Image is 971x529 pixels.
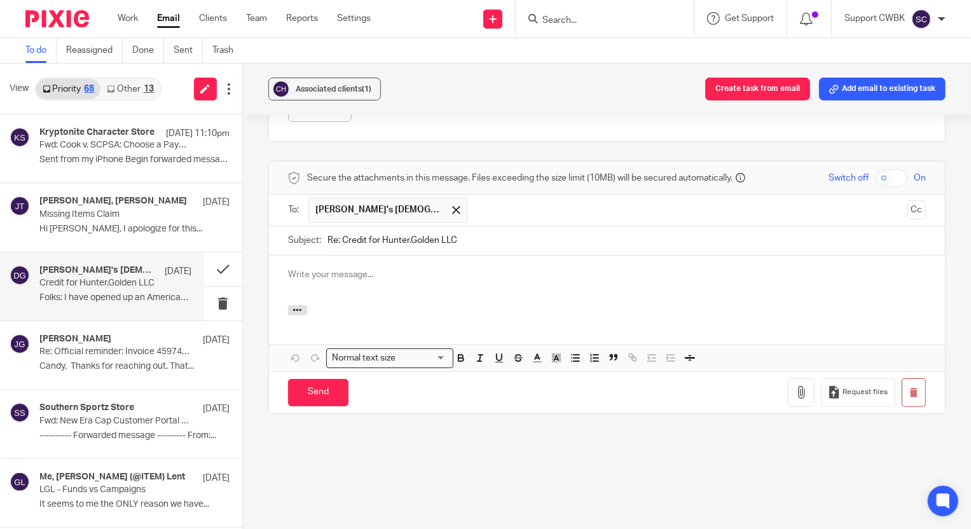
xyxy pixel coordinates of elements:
p: [DATE] [203,196,230,209]
input: Search [541,15,656,27]
span: Get Support [725,14,774,23]
p: [DATE] 11:10pm [166,127,230,140]
span: Normal text size [329,352,399,365]
span: Request files [843,387,888,397]
h4: [PERSON_NAME] [39,334,111,345]
a: Done [132,38,164,63]
img: svg%3E [10,402,30,423]
button: Associated clients(1) [268,78,381,100]
button: Create task from email [705,78,810,100]
span: Switch off [829,172,869,184]
h4: [PERSON_NAME]'s [DEMOGRAPHIC_DATA] [39,265,158,276]
a: Other13 [100,79,160,99]
button: Cc [907,200,926,219]
div: 68 [84,85,94,93]
p: Credit for Hunter.Golden LLC [39,278,161,289]
p: Candy, Thanks for reaching out. That... [39,361,230,372]
p: [DATE] [203,472,230,484]
img: svg%3E [10,265,30,285]
p: [DATE] [165,265,191,278]
h4: [PERSON_NAME], [PERSON_NAME] [39,196,187,207]
a: Reports [286,12,318,25]
a: Reassigned [66,38,123,63]
span: [PERSON_NAME]'s [DEMOGRAPHIC_DATA] [315,203,443,216]
p: Re: Official reminder: Invoice 459740 payment is due [39,347,191,357]
span: On [914,172,926,184]
img: Pixie [25,10,89,27]
a: Team [246,12,267,25]
label: To: [288,203,302,216]
p: Missing Items Claim [39,209,191,220]
img: svg%3E [10,334,30,354]
p: [DATE] [203,402,230,415]
p: Fwd: New Era Cap Customer Portal - Versapay Announcement [39,416,191,427]
div: Search for option [326,348,453,368]
h4: Kryptonite Character Store [39,127,155,138]
input: Send [288,379,348,406]
label: Subject: [288,234,321,247]
h4: Southern Sportz Store [39,402,134,413]
a: Priority68 [36,79,100,99]
p: Hi [PERSON_NAME], I apologize for this... [39,224,230,235]
h4: Me, [PERSON_NAME] (@ITEM) Lent [39,472,185,483]
a: To do [25,38,57,63]
p: It seems to me the ONLY reason we have... [39,499,230,510]
span: View [10,82,29,95]
p: Sent from my iPhone Begin forwarded message: ... [39,155,230,165]
p: [DATE] [203,334,230,347]
a: Work [118,12,138,25]
img: svg%3E [10,196,30,216]
span: Secure the attachments in this message. Files exceeding the size limit (10MB) will be secured aut... [307,172,733,184]
img: svg%3E [10,127,30,148]
p: LGL - Funds vs Campaigns [39,484,191,495]
button: Request files [821,378,895,407]
input: Search for option [400,352,446,365]
a: Trash [212,38,243,63]
p: Fwd: Cook v. SCPSA: Choose a Payment Method [39,140,191,151]
a: Clients [199,12,227,25]
a: Sent [174,38,203,63]
p: ---------- Forwarded message --------- From:... [39,430,230,441]
p: Support CWBK [844,12,905,25]
button: Add email to existing task [819,78,946,100]
span: Associated clients [296,85,371,93]
a: Email [157,12,180,25]
div: 13 [144,85,154,93]
p: Folks: I have opened up an American Express... [39,292,191,303]
img: svg%3E [10,472,30,492]
a: Settings [337,12,371,25]
img: svg%3E [911,9,932,29]
img: svg%3E [272,79,291,99]
span: (1) [362,85,371,93]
